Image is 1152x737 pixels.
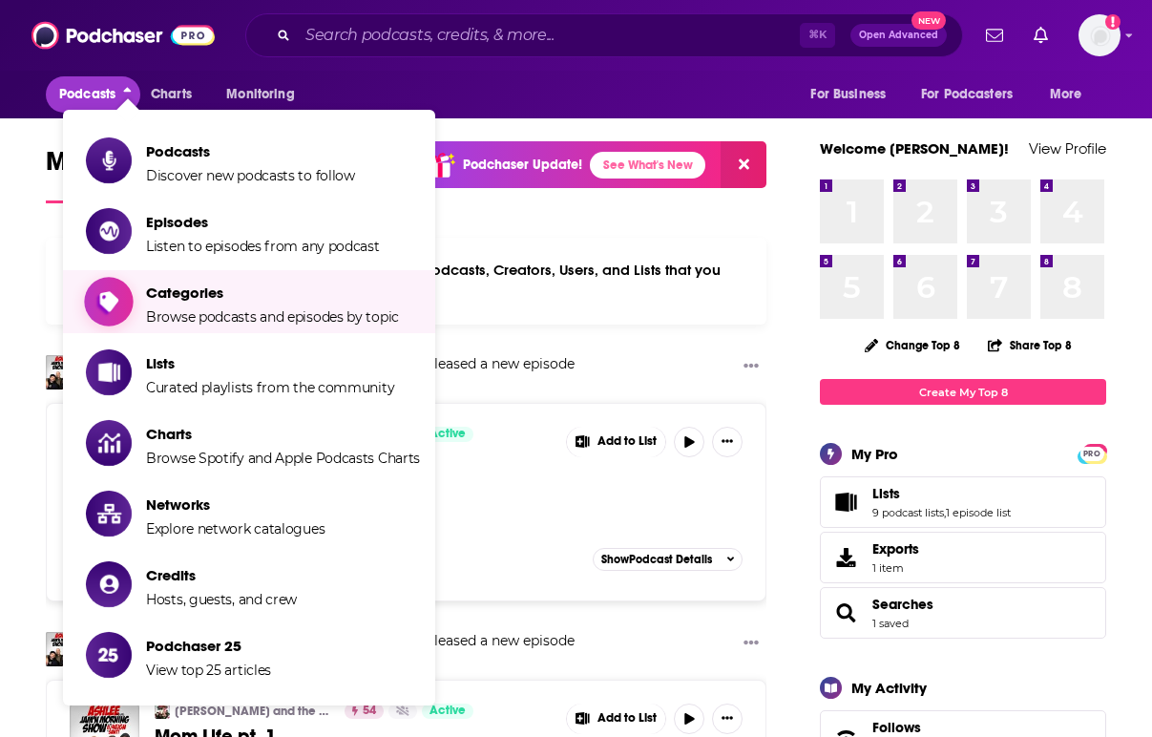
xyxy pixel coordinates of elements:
button: open menu [213,76,319,113]
a: Create My Top 8 [820,379,1106,405]
button: Change Top 8 [853,333,972,357]
span: Networks [146,495,325,514]
button: close menu [46,76,140,113]
span: Categories [146,284,399,302]
a: Show notifications dropdown [1026,19,1056,52]
span: Add to List [597,434,657,449]
a: Searches [872,596,933,613]
span: Explore network catalogues [146,520,325,537]
span: Follows [872,719,921,736]
button: ShowPodcast Details [593,548,744,571]
button: Open AdvancedNew [850,24,947,47]
img: User Profile [1079,14,1121,56]
a: Follows [872,719,1048,736]
span: Discover new podcasts to follow [146,167,355,184]
span: Browse podcasts and episodes by topic [146,308,399,326]
img: Ashlee and the JAM'N Morning Show [46,355,80,390]
a: View Profile [1029,139,1106,158]
span: PRO [1080,447,1103,461]
button: Show More Button [567,704,666,734]
span: Lists [872,485,900,502]
a: Charts [138,76,203,113]
span: Exports [827,544,865,571]
span: Episodes [146,213,380,231]
span: ⌘ K [800,23,835,48]
span: Lists [146,354,394,372]
span: View top 25 articles [146,662,271,679]
span: Lists [820,476,1106,528]
img: Podchaser - Follow, Share and Rate Podcasts [31,17,215,53]
input: Search podcasts, credits, & more... [298,20,800,51]
span: Add to List [597,711,657,726]
span: My Feed [46,145,147,189]
span: Hosts, guests, and crew [146,591,297,608]
button: Show More Button [736,632,766,656]
span: Credits [146,566,297,584]
span: Open Advanced [859,31,938,40]
button: open menu [797,76,910,113]
span: Logged in as jillgoldstein [1079,14,1121,56]
button: open menu [1037,76,1106,113]
span: Monitoring [226,81,294,108]
img: Ashlee and the JAM'N Morning Show [46,632,80,666]
button: open menu [909,76,1040,113]
span: Exports [872,540,919,558]
span: Show Podcast Details [601,553,712,566]
a: Show notifications dropdown [978,19,1011,52]
button: Share Top 8 [987,326,1073,364]
span: Podcasts [59,81,115,108]
a: Welcome [PERSON_NAME]! [820,139,1009,158]
div: Search podcasts, credits, & more... [245,13,963,57]
span: 1 item [872,561,919,575]
span: Podcasts [146,142,355,160]
a: 1 episode list [946,506,1011,519]
a: Exports [820,532,1106,583]
span: Curated playlists from the community [146,379,394,396]
span: Podchaser 25 [146,637,271,655]
a: See What's New [590,152,705,179]
a: Searches [827,600,865,626]
span: More [1050,81,1082,108]
div: My Pro [851,445,898,463]
span: Searches [820,587,1106,639]
a: PRO [1080,446,1103,460]
span: For Podcasters [921,81,1013,108]
span: Charts [146,425,420,443]
a: Lists [827,489,865,516]
span: , [944,506,946,519]
span: New [911,11,946,30]
a: My Feed [46,145,147,203]
span: For Business [810,81,886,108]
button: Show More Button [712,427,743,457]
a: Lists [872,485,1011,502]
svg: Add a profile image [1105,14,1121,30]
span: Charts [151,81,192,108]
span: Browse Spotify and Apple Podcasts Charts [146,450,420,467]
a: 9 podcast lists [872,506,944,519]
span: Listen to episodes from any podcast [146,238,380,255]
div: Your personalized Feed is curated based on the Podcasts, Creators, Users, and Lists that you Follow. [46,238,766,325]
button: Show More Button [567,427,666,457]
button: Show profile menu [1079,14,1121,56]
p: Podchaser Update! [463,157,582,173]
a: 1 saved [872,617,909,630]
div: My Activity [851,679,927,697]
button: Show More Button [712,704,743,734]
button: Show More Button [736,355,766,379]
